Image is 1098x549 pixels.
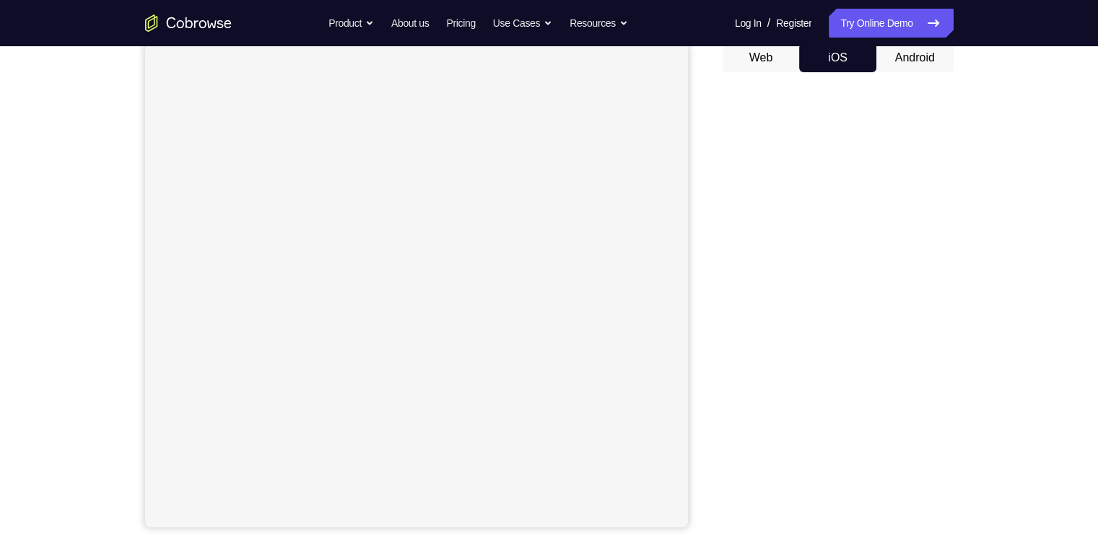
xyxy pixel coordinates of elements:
iframe: Agent [145,43,688,527]
button: Use Cases [493,9,552,38]
button: Android [876,43,954,72]
button: Web [723,43,800,72]
a: Pricing [446,9,475,38]
span: / [767,14,770,32]
a: Go to the home page [145,14,232,32]
a: Try Online Demo [829,9,953,38]
a: About us [391,9,429,38]
button: Resources [570,9,628,38]
a: Log In [735,9,762,38]
a: Register [776,9,811,38]
button: Product [328,9,374,38]
button: iOS [799,43,876,72]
